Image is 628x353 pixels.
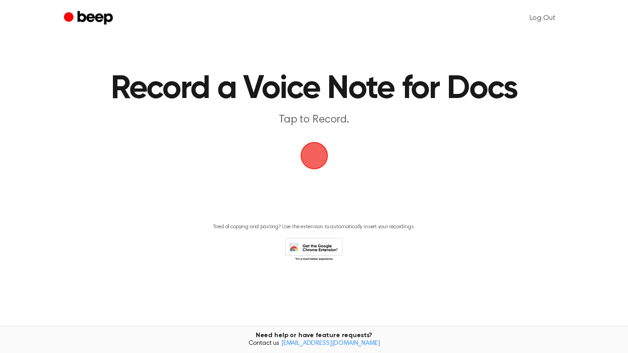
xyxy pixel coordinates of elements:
img: Beep Logo [301,142,328,169]
a: Log Out [521,7,565,29]
a: [EMAIL_ADDRESS][DOMAIN_NAME] [281,340,380,347]
h1: Record a Voice Note for Docs [98,73,530,105]
a: Beep [64,10,115,27]
p: Tired of copying and pasting? Use the extension to automatically insert your recordings. [213,224,415,230]
span: Contact us [5,340,623,348]
p: Tap to Record. [140,113,488,127]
